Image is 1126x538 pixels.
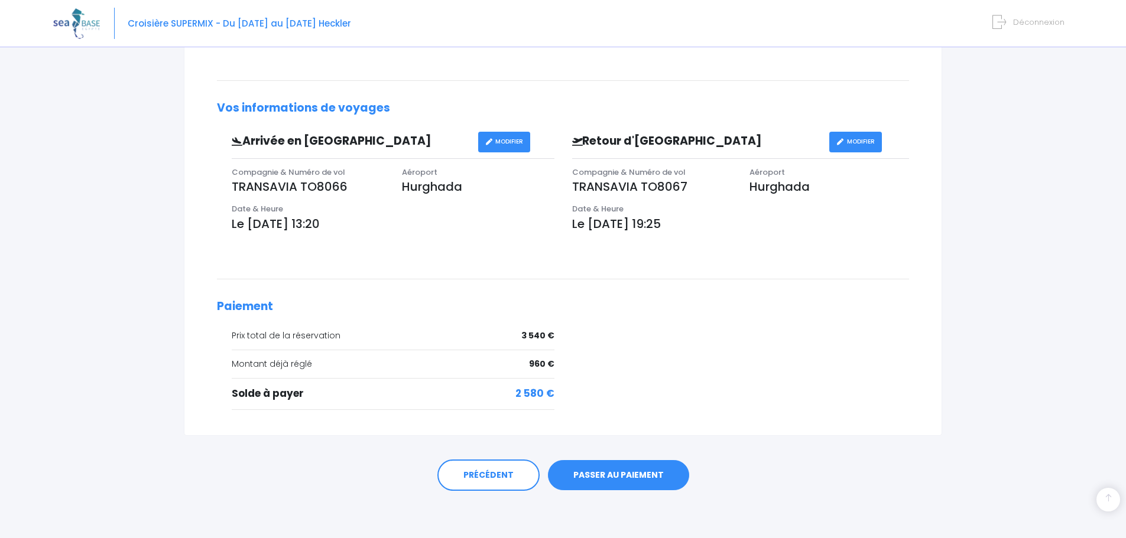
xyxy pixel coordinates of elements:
[563,135,829,148] h3: Retour d'[GEOGRAPHIC_DATA]
[437,459,540,491] a: PRÉCÉDENT
[572,203,624,214] span: Date & Heure
[217,102,909,115] h2: Vos informations de voyages
[749,167,785,178] span: Aéroport
[402,167,437,178] span: Aéroport
[217,300,909,314] h2: Paiement
[232,330,554,342] div: Prix total de la réservation
[749,178,909,195] p: Hurghada
[232,203,283,214] span: Date & Heure
[232,167,345,178] span: Compagnie & Numéro de vol
[478,132,531,152] a: MODIFIER
[521,330,554,342] span: 3 540 €
[548,460,689,491] a: PASSER AU PAIEMENT
[223,135,478,148] h3: Arrivée en [GEOGRAPHIC_DATA]
[515,386,554,402] span: 2 580 €
[232,178,384,195] p: TRANSAVIA TO8066
[572,178,732,195] p: TRANSAVIA TO8067
[572,167,686,178] span: Compagnie & Numéro de vol
[232,215,554,233] p: Le [DATE] 13:20
[402,178,554,195] p: Hurghada
[829,132,882,152] a: MODIFIER
[529,358,554,370] span: 960 €
[232,386,554,402] div: Solde à payer
[1013,17,1065,28] span: Déconnexion
[128,17,351,30] span: Croisière SUPERMIX - Du [DATE] au [DATE] Heckler
[572,215,910,233] p: Le [DATE] 19:25
[232,358,554,370] div: Montant déjà réglé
